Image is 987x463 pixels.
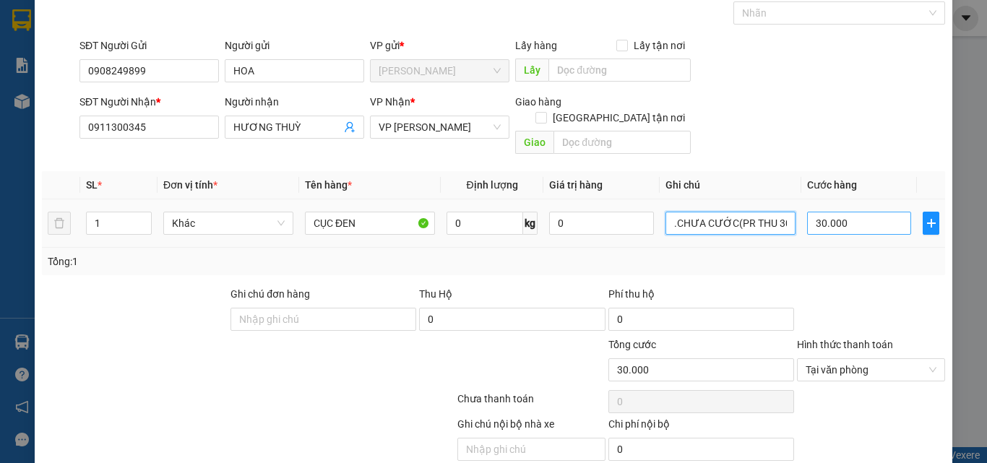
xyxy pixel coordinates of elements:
[79,38,219,53] div: SĐT Người Gửi
[548,59,691,82] input: Dọc đường
[806,359,936,381] span: Tại văn phòng
[515,131,553,154] span: Giao
[48,212,71,235] button: delete
[225,94,364,110] div: Người nhận
[344,121,355,133] span: user-add
[370,96,410,108] span: VP Nhận
[138,47,254,64] div: DUY
[923,217,939,229] span: plus
[11,93,130,111] div: 30.000
[553,131,691,154] input: Dọc đường
[138,14,173,29] span: Nhận:
[807,179,857,191] span: Cước hàng
[608,416,794,438] div: Chi phí nội bộ
[86,179,98,191] span: SL
[457,438,605,461] input: Nhập ghi chú
[457,416,605,438] div: Ghi chú nội bộ nhà xe
[456,391,607,416] div: Chưa thanh toán
[923,212,939,235] button: plus
[12,62,128,82] div: 0907724867
[138,12,254,47] div: VP [PERSON_NAME]
[379,116,501,138] span: VP Phan Rang
[419,288,452,300] span: Thu Hộ
[370,38,509,53] div: VP gửi
[608,286,794,308] div: Phí thu hộ
[628,38,691,53] span: Lấy tận nơi
[163,179,217,191] span: Đơn vị tính
[665,212,796,235] input: Ghi Chú
[549,212,653,235] input: 0
[12,12,35,27] span: Gửi:
[515,40,557,51] span: Lấy hàng
[172,212,285,234] span: Khác
[230,288,310,300] label: Ghi chú đơn hàng
[225,38,364,53] div: Người gửi
[797,339,893,350] label: Hình thức thanh toán
[12,45,128,62] div: ĐẠT
[466,179,517,191] span: Định lượng
[305,212,435,235] input: VD: Bàn, Ghế
[138,64,254,85] div: 0982325256
[305,179,352,191] span: Tên hàng
[11,95,33,110] span: CR :
[608,339,656,350] span: Tổng cước
[515,96,561,108] span: Giao hàng
[547,110,691,126] span: [GEOGRAPHIC_DATA] tận nơi
[79,94,219,110] div: SĐT Người Nhận
[379,60,501,82] span: Hồ Chí Minh
[515,59,548,82] span: Lấy
[549,179,603,191] span: Giá trị hàng
[660,171,801,199] th: Ghi chú
[523,212,538,235] span: kg
[230,308,416,331] input: Ghi chú đơn hàng
[48,254,382,269] div: Tổng: 1
[12,12,128,45] div: [PERSON_NAME]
